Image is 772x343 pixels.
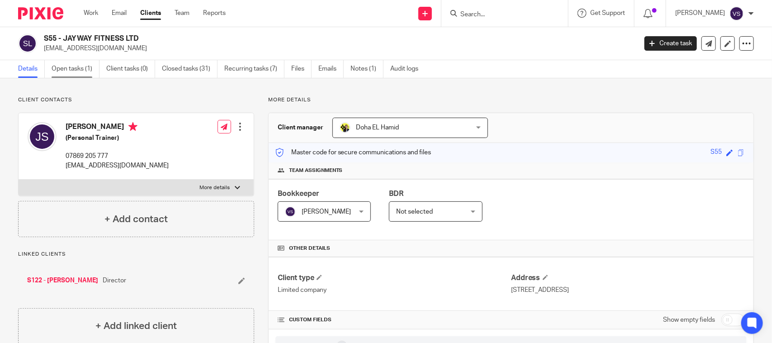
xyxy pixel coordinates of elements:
[396,209,433,215] span: Not selected
[44,44,631,53] p: [EMAIL_ADDRESS][DOMAIN_NAME]
[590,10,625,16] span: Get Support
[318,60,344,78] a: Emails
[289,167,343,174] span: Team assignments
[18,251,254,258] p: Linked clients
[459,11,541,19] input: Search
[103,276,126,285] span: Director
[203,9,226,18] a: Reports
[356,124,399,131] span: Doha EL Hamid
[511,273,744,283] h4: Address
[95,319,177,333] h4: + Add linked client
[289,245,330,252] span: Other details
[350,60,384,78] a: Notes (1)
[84,9,98,18] a: Work
[278,286,511,295] p: Limited company
[278,316,511,324] h4: CUSTOM FIELDS
[340,122,350,133] img: Doha-Starbridge.jpg
[291,60,312,78] a: Files
[390,60,425,78] a: Audit logs
[224,60,284,78] a: Recurring tasks (7)
[18,7,63,19] img: Pixie
[106,60,155,78] a: Client tasks (0)
[644,36,697,51] a: Create task
[66,152,169,161] p: 07869 205 777
[302,209,351,215] span: [PERSON_NAME]
[128,122,137,131] i: Primary
[729,6,744,21] img: svg%3E
[112,9,127,18] a: Email
[511,286,744,295] p: [STREET_ADDRESS]
[162,60,218,78] a: Closed tasks (31)
[66,122,169,133] h4: [PERSON_NAME]
[140,9,161,18] a: Clients
[18,96,254,104] p: Client contacts
[285,206,296,217] img: svg%3E
[710,148,722,158] div: S55
[27,276,98,285] a: S122 - [PERSON_NAME]
[104,212,168,226] h4: + Add contact
[28,122,57,151] img: svg%3E
[663,315,715,324] label: Show empty fields
[278,190,319,197] span: Bookkeeper
[675,9,725,18] p: [PERSON_NAME]
[200,184,230,191] p: More details
[275,148,431,157] p: Master code for secure communications and files
[268,96,754,104] p: More details
[44,34,513,43] h2: S55 - JAYWAY FITNESS LTD
[389,190,403,197] span: BDR
[175,9,189,18] a: Team
[66,133,169,143] h5: (Personal Trainer)
[18,60,45,78] a: Details
[52,60,99,78] a: Open tasks (1)
[66,161,169,170] p: [EMAIL_ADDRESS][DOMAIN_NAME]
[18,34,37,53] img: svg%3E
[278,273,511,283] h4: Client type
[278,123,323,132] h3: Client manager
